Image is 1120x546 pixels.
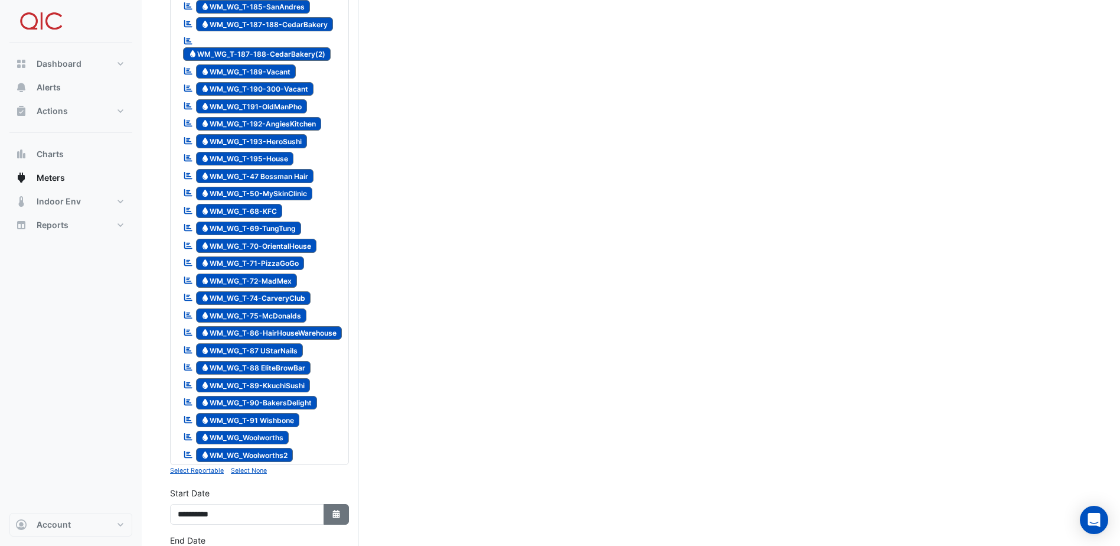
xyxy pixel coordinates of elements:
fa-icon: Water [201,276,210,285]
span: WM_WG_T-69-TungTung [196,222,302,236]
fa-icon: Water [201,259,210,268]
fa-icon: Reportable [183,362,194,372]
fa-icon: Water [201,450,210,459]
fa-icon: Water [201,171,210,180]
fa-icon: Water [201,311,210,320]
fa-icon: Reportable [183,66,194,76]
span: WM_WG_T-91 Wishbone [196,413,300,427]
fa-icon: Reportable [183,292,194,303]
fa-icon: Reportable [183,275,194,285]
span: Meters [37,172,65,184]
fa-icon: Water [201,154,210,163]
span: WM_WG_Woolworths2 [196,448,293,462]
fa-icon: Reportable [183,118,194,128]
fa-icon: Water [201,224,210,233]
span: WM_WG_T-72-MadMex [196,274,298,288]
fa-icon: Water [201,67,210,76]
fa-icon: Reportable [183,449,194,459]
span: WM_WG_T-187-188-CedarBakery [196,17,334,31]
fa-icon: Reportable [183,135,194,145]
fa-icon: Water [201,363,210,372]
button: Account [9,513,132,537]
fa-icon: Reportable [183,379,194,389]
fa-icon: Water [201,19,210,28]
span: WM_WG_T-47 Bossman Hair [196,169,314,183]
fa-icon: Reportable [183,205,194,215]
fa-icon: Reportable [183,36,194,46]
span: WM_WG_T-68-KFC [196,204,283,218]
app-icon: Alerts [15,82,27,93]
fa-icon: Reportable [183,153,194,163]
fa-icon: Water [201,415,210,424]
fa-icon: Reportable [183,397,194,407]
button: Meters [9,166,132,190]
fa-icon: Reportable [183,432,194,442]
span: WM_WG_T-50-MySkinClinic [196,187,313,201]
span: WM_WG_T-86-HairHouseWarehouse [196,326,342,340]
span: WM_WG_T-190-300-Vacant [196,82,314,96]
span: WM_WG_T191-OldManPho [196,99,308,113]
label: Start Date [170,487,210,499]
fa-icon: Water [201,381,210,389]
fa-icon: Reportable [183,414,194,424]
fa-icon: Water [188,50,197,58]
app-icon: Meters [15,172,27,184]
fa-icon: Reportable [183,188,194,198]
fa-icon: Water [201,433,210,442]
fa-icon: Reportable [183,18,194,28]
span: WM_WG_Woolworths [196,431,289,445]
span: WM_WG_T-189-Vacant [196,64,296,79]
fa-icon: Water [201,398,210,407]
small: Select Reportable [170,467,224,474]
span: WM_WG_T-87 UStarNails [196,343,303,357]
button: Charts [9,142,132,166]
fa-icon: Select Date [331,509,342,519]
fa-icon: Reportable [183,223,194,233]
span: WM_WG_T-187-188-CedarBakery(2) [183,47,331,61]
fa-icon: Water [201,346,210,355]
button: Alerts [9,76,132,99]
span: WM_WG_T-195-House [196,152,294,166]
fa-icon: Water [201,102,210,110]
fa-icon: Reportable [183,310,194,320]
app-icon: Actions [15,105,27,117]
span: WM_WG_T-70-OrientalHouse [196,239,317,253]
fa-icon: Water [201,329,210,337]
fa-icon: Reportable [183,258,194,268]
span: WM_WG_T-193-HeroSushi [196,134,308,148]
button: Select Reportable [170,465,224,476]
span: Account [37,519,71,531]
span: WM_WG_T-75-McDonalds [196,308,307,323]
span: Dashboard [37,58,81,70]
fa-icon: Reportable [183,240,194,250]
span: Reports [37,219,68,231]
button: Actions [9,99,132,123]
span: WM_WG_T-74-CarveryClub [196,291,311,305]
button: Dashboard [9,52,132,76]
app-icon: Reports [15,219,27,231]
fa-icon: Water [201,84,210,93]
img: Company Logo [14,9,67,33]
fa-icon: Water [201,294,210,303]
fa-icon: Water [201,119,210,128]
span: Actions [37,105,68,117]
fa-icon: Water [201,136,210,145]
app-icon: Charts [15,148,27,160]
app-icon: Indoor Env [15,196,27,207]
fa-icon: Water [201,206,210,215]
div: Open Intercom Messenger [1080,506,1108,534]
fa-icon: Water [201,189,210,198]
app-icon: Dashboard [15,58,27,70]
small: Select None [231,467,267,474]
span: Indoor Env [37,196,81,207]
fa-icon: Reportable [183,100,194,110]
fa-icon: Reportable [183,327,194,337]
button: Indoor Env [9,190,132,213]
fa-icon: Water [201,241,210,250]
fa-icon: Reportable [183,1,194,11]
fa-icon: Reportable [183,170,194,180]
span: WM_WG_T-71-PizzaGoGo [196,256,305,271]
fa-icon: Reportable [183,83,194,93]
span: Alerts [37,82,61,93]
span: WM_WG_T-90-BakersDelight [196,396,318,410]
